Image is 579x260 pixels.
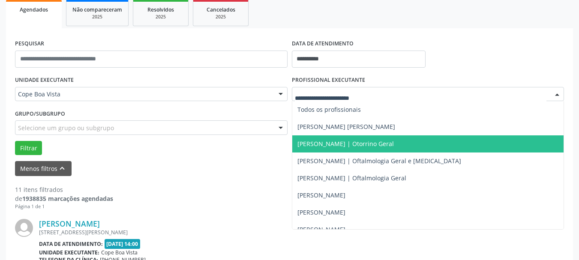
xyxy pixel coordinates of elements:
label: PESQUISAR [15,37,44,51]
span: [DATE] 14:00 [105,239,141,249]
label: Grupo/Subgrupo [15,107,65,120]
div: Página 1 de 1 [15,203,113,210]
label: UNIDADE EXECUTANTE [15,74,74,87]
span: [PERSON_NAME] [297,191,345,199]
span: Todos os profissionais [297,105,361,114]
b: Data de atendimento: [39,240,103,248]
span: [PERSON_NAME] | Oftalmologia Geral [297,174,406,182]
label: DATA DE ATENDIMENTO [292,37,354,51]
a: [PERSON_NAME] [39,219,100,228]
span: Cope Boa Vista [101,249,138,256]
div: de [15,194,113,203]
div: [STREET_ADDRESS][PERSON_NAME] [39,229,435,236]
span: [PERSON_NAME] | Oftalmologia Geral e [MEDICAL_DATA] [297,157,461,165]
span: [PERSON_NAME] [297,225,345,233]
strong: 1938835 marcações agendadas [22,194,113,203]
button: Filtrar [15,141,42,155]
div: 2025 [199,14,242,20]
div: 2025 [72,14,122,20]
span: Não compareceram [72,6,122,13]
div: 2025 [139,14,182,20]
span: Cope Boa Vista [18,90,270,99]
span: Cancelados [207,6,235,13]
span: Resolvidos [147,6,174,13]
b: Unidade executante: [39,249,99,256]
div: 11 itens filtrados [15,185,113,194]
i: keyboard_arrow_up [57,164,67,173]
span: [PERSON_NAME] [297,208,345,216]
label: PROFISSIONAL EXECUTANTE [292,74,365,87]
img: img [15,219,33,237]
button: Menos filtroskeyboard_arrow_up [15,161,72,176]
span: Agendados [20,6,48,13]
span: [PERSON_NAME] | Otorrino Geral [297,140,394,148]
span: [PERSON_NAME] [PERSON_NAME] [297,123,395,131]
span: Selecione um grupo ou subgrupo [18,123,114,132]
